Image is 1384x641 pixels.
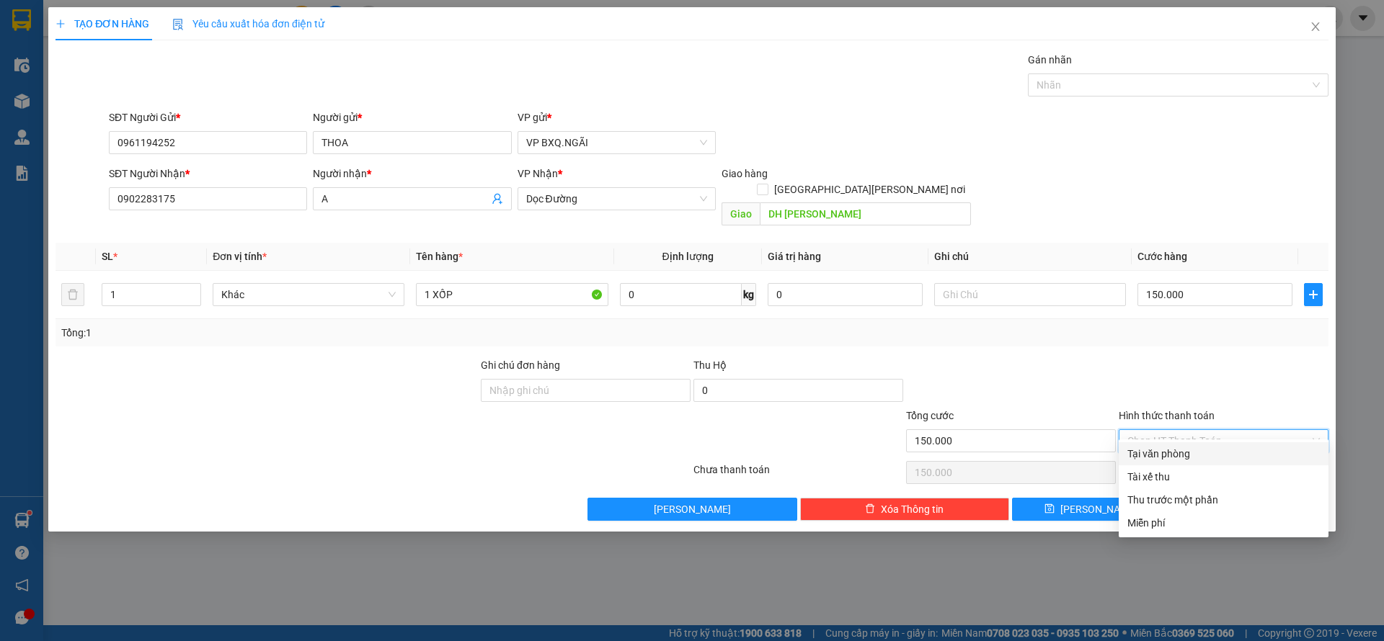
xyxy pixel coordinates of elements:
[102,251,113,262] span: SL
[722,202,760,225] span: Giao
[768,251,821,262] span: Giá trị hàng
[722,168,768,179] span: Giao hàng
[481,379,691,402] input: Ghi chú đơn hàng
[1127,515,1320,531] div: Miễn phí
[416,251,463,262] span: Tên hàng
[1127,469,1320,485] div: Tài xế thu
[526,188,707,210] span: Dọc Đường
[518,168,558,179] span: VP Nhận
[928,243,1132,271] th: Ghi chú
[56,19,66,29] span: plus
[221,284,396,305] span: Khác
[1127,492,1320,508] div: Thu trước một phần
[518,109,716,125] div: VP gửi
[492,193,503,205] span: user-add
[61,283,84,306] button: delete
[800,498,1010,521] button: deleteXóa Thông tin
[1305,289,1322,300] span: plus
[692,462,905,487] div: Chưa thanh toán
[1295,7,1336,48] button: Close
[109,166,307,181] div: SĐT Người Nhận
[416,283,608,306] input: VD: Bàn, Ghế
[1127,446,1320,462] div: Tại văn phòng
[61,325,534,341] div: Tổng: 1
[1028,54,1072,66] label: Gán nhãn
[1060,501,1137,517] span: [PERSON_NAME]
[906,410,954,421] span: Tổng cước
[213,251,267,262] span: Đơn vị tính
[760,202,971,225] input: Dọc đường
[1012,498,1168,521] button: save[PERSON_NAME]
[662,251,714,262] span: Định lượng
[1304,283,1323,306] button: plus
[1119,410,1215,421] label: Hình thức thanh toán
[865,503,875,515] span: delete
[109,109,307,125] div: SĐT Người Gửi
[881,501,944,517] span: Xóa Thông tin
[587,498,797,521] button: [PERSON_NAME]
[1137,251,1187,262] span: Cước hàng
[654,501,731,517] span: [PERSON_NAME]
[1044,503,1055,515] span: save
[768,181,971,197] span: [GEOGRAPHIC_DATA][PERSON_NAME] nơi
[172,19,184,30] img: icon
[313,109,511,125] div: Người gửi
[1310,21,1321,32] span: close
[56,18,149,30] span: TẠO ĐƠN HÀNG
[934,283,1126,306] input: Ghi Chú
[313,166,511,181] div: Người nhận
[172,18,324,30] span: Yêu cầu xuất hóa đơn điện tử
[693,359,727,371] span: Thu Hộ
[526,132,707,153] span: VP BXQ.NGÃI
[481,359,560,371] label: Ghi chú đơn hàng
[742,283,756,306] span: kg
[768,283,923,306] input: 0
